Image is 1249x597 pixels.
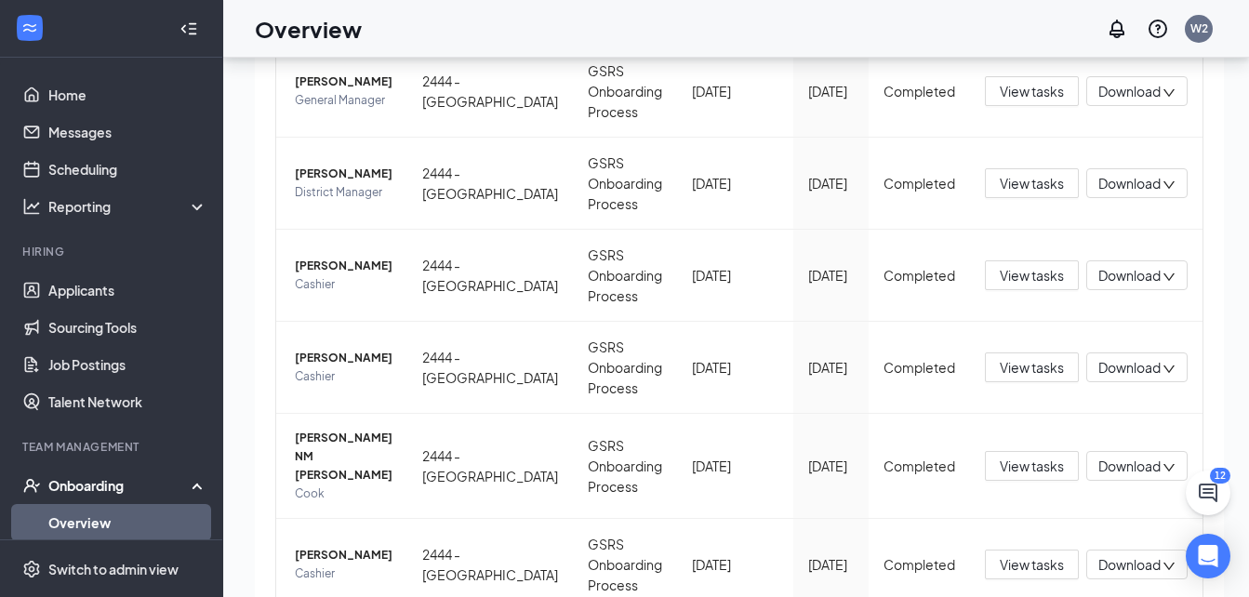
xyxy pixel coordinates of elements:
[48,309,207,346] a: Sourcing Tools
[20,19,39,37] svg: WorkstreamLogo
[1106,18,1128,40] svg: Notifications
[1147,18,1169,40] svg: QuestionInfo
[808,357,854,378] div: [DATE]
[1098,358,1161,378] span: Download
[48,76,207,113] a: Home
[1098,555,1161,575] span: Download
[1000,81,1064,101] span: View tasks
[22,560,41,578] svg: Settings
[573,414,677,519] td: GSRS Onboarding Process
[22,197,41,216] svg: Analysis
[295,275,392,294] span: Cashier
[48,113,207,151] a: Messages
[692,265,778,285] div: [DATE]
[295,165,392,183] span: [PERSON_NAME]
[1197,482,1219,504] svg: ChatActive
[884,265,955,285] div: Completed
[48,383,207,420] a: Talent Network
[1098,82,1161,101] span: Download
[22,476,41,495] svg: UserCheck
[884,554,955,575] div: Completed
[1186,534,1230,578] div: Open Intercom Messenger
[407,138,573,230] td: 2444 - [GEOGRAPHIC_DATA]
[1163,86,1176,99] span: down
[985,260,1079,290] button: View tasks
[808,456,854,476] div: [DATE]
[884,173,955,193] div: Completed
[295,564,392,583] span: Cashier
[407,230,573,322] td: 2444 - [GEOGRAPHIC_DATA]
[48,504,207,541] a: Overview
[295,367,392,386] span: Cashier
[692,81,778,101] div: [DATE]
[573,46,677,138] td: GSRS Onboarding Process
[1163,271,1176,284] span: down
[48,151,207,188] a: Scheduling
[692,173,778,193] div: [DATE]
[985,550,1079,579] button: View tasks
[573,322,677,414] td: GSRS Onboarding Process
[1163,179,1176,192] span: down
[407,322,573,414] td: 2444 - [GEOGRAPHIC_DATA]
[407,414,573,519] td: 2444 - [GEOGRAPHIC_DATA]
[295,73,392,91] span: [PERSON_NAME]
[295,484,392,503] span: Cook
[985,352,1079,382] button: View tasks
[48,560,179,578] div: Switch to admin view
[1000,554,1064,575] span: View tasks
[808,265,854,285] div: [DATE]
[295,183,392,202] span: District Manager
[1098,174,1161,193] span: Download
[1190,20,1208,36] div: W2
[295,91,392,110] span: General Manager
[808,81,854,101] div: [DATE]
[295,429,392,484] span: [PERSON_NAME] NM [PERSON_NAME]
[48,272,207,309] a: Applicants
[1098,266,1161,285] span: Download
[179,20,198,38] svg: Collapse
[985,451,1079,481] button: View tasks
[1000,173,1064,193] span: View tasks
[48,346,207,383] a: Job Postings
[407,46,573,138] td: 2444 - [GEOGRAPHIC_DATA]
[1000,456,1064,476] span: View tasks
[884,357,955,378] div: Completed
[48,197,208,216] div: Reporting
[1186,471,1230,515] button: ChatActive
[1163,461,1176,474] span: down
[48,476,192,495] div: Onboarding
[295,257,392,275] span: [PERSON_NAME]
[295,546,392,564] span: [PERSON_NAME]
[1163,560,1176,573] span: down
[884,81,955,101] div: Completed
[1210,468,1230,484] div: 12
[985,76,1079,106] button: View tasks
[22,244,204,259] div: Hiring
[1000,265,1064,285] span: View tasks
[692,357,778,378] div: [DATE]
[808,173,854,193] div: [DATE]
[808,554,854,575] div: [DATE]
[884,456,955,476] div: Completed
[1000,357,1064,378] span: View tasks
[692,456,778,476] div: [DATE]
[255,13,362,45] h1: Overview
[985,168,1079,198] button: View tasks
[22,439,204,455] div: Team Management
[573,138,677,230] td: GSRS Onboarding Process
[1163,363,1176,376] span: down
[1098,457,1161,476] span: Download
[573,230,677,322] td: GSRS Onboarding Process
[295,349,392,367] span: [PERSON_NAME]
[692,554,778,575] div: [DATE]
